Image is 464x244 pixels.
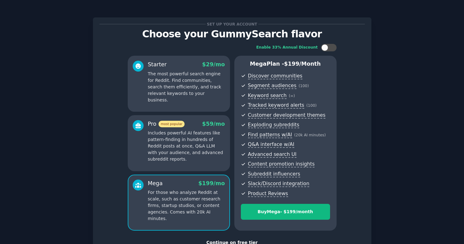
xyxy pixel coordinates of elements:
span: ( 20k AI minutes ) [294,133,326,137]
span: Set up your account [206,21,258,27]
span: $ 29 /mo [202,61,225,68]
p: Includes powerful AI features like pattern-finding in hundreds of Reddit posts at once, Q&A LLM w... [148,130,225,162]
span: Tracked keyword alerts [248,102,304,109]
span: $ 199 /month [284,61,321,67]
span: Slack/Discord integration [248,181,310,187]
span: Exploding subreddits [248,122,299,128]
div: Mega [148,180,163,187]
span: Segment audiences [248,82,296,89]
p: For those who analyze Reddit at scale, such as customer research firms, startup studios, or conte... [148,189,225,222]
span: $ 199 /mo [198,180,225,186]
span: ( ∞ ) [289,94,295,98]
button: BuyMega- $199/month [241,204,330,220]
div: Pro [148,120,185,128]
p: Choose your GummySearch flavor [99,29,365,40]
div: Buy Mega - $ 199 /month [241,209,330,215]
p: Mega Plan - [241,60,330,68]
span: Discover communities [248,73,302,79]
span: Customer development themes [248,112,326,119]
div: Enable 33% Annual Discount [256,45,318,50]
span: Advanced search UI [248,151,296,158]
span: ( 100 ) [299,84,309,88]
span: Q&A interface w/AI [248,141,294,148]
span: $ 59 /mo [202,121,225,127]
div: Starter [148,61,167,68]
span: most popular [158,121,185,127]
span: Keyword search [248,92,287,99]
span: Subreddit influencers [248,171,300,177]
span: ( 100 ) [306,103,317,108]
span: Product Reviews [248,190,288,197]
span: Content promotion insights [248,161,315,167]
span: Find patterns w/AI [248,132,292,138]
p: The most powerful search engine for Reddit. Find communities, search them efficiently, and track ... [148,71,225,103]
